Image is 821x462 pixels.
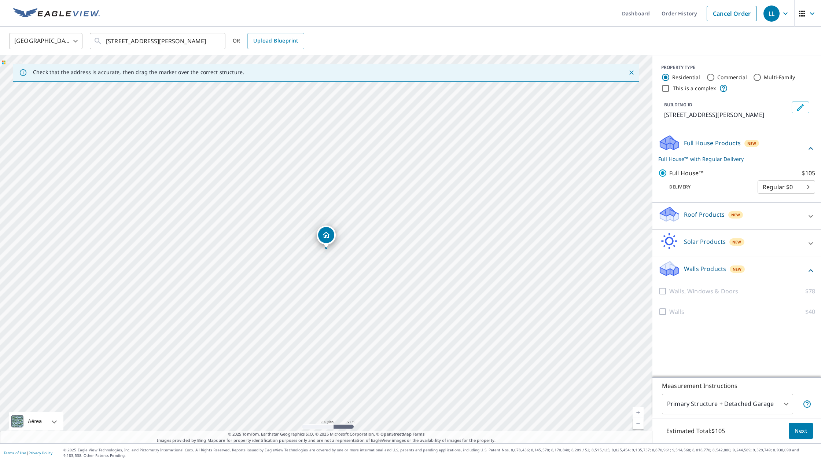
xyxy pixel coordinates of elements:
[789,423,813,439] button: Next
[658,260,815,281] div: Walls ProductsNew
[633,407,644,418] a: Nivel actual 17, ampliar
[763,5,780,22] div: LL
[228,431,425,437] span: © 2025 TomTom, Earthstar Geographics SIO, © 2025 Microsoft Corporation, ©
[673,85,716,92] label: This is a complex
[802,169,815,177] p: $105
[669,169,703,177] p: Full House™
[317,225,336,248] div: Dropped pin, building 1, Residential property, 348 Halsey St Plainfield, NJ 07063
[106,31,210,51] input: Search by address or latitude-longitude
[633,418,644,429] a: Nivel actual 17, alejar
[658,155,806,163] p: Full House™ with Regular Delivery
[803,400,811,408] span: Your report will include the primary structure and a detached garage if one exists.
[9,412,63,430] div: Aérea
[253,36,298,45] span: Upload Blueprint
[658,184,758,190] p: Delivery
[247,33,304,49] a: Upload Blueprint
[4,450,26,455] a: Terms of Use
[805,287,815,296] p: $78
[4,451,52,455] p: |
[658,287,815,296] div: Walls, Windows & Doors is not compatible with Full House™
[662,381,811,390] p: Measurement Instructions
[658,307,815,316] div: Walls is not compatible with Full House™
[707,6,757,21] a: Cancel Order
[9,31,82,51] div: [GEOGRAPHIC_DATA]
[380,431,411,437] a: OpenStreetMap
[658,134,815,163] div: Full House ProductsNewFull House™ with Regular Delivery
[792,102,809,113] button: Edit building 1
[233,33,304,49] div: OR
[669,307,684,316] p: Walls
[13,8,100,19] img: EV Logo
[747,140,756,146] span: New
[627,68,636,77] button: Close
[669,287,738,296] p: Walls, Windows & Doors
[672,74,700,81] label: Residential
[33,69,244,76] p: Check that the address is accurate, then drag the marker over the correct structure.
[26,412,44,430] div: Aérea
[717,74,747,81] label: Commercial
[664,110,789,119] p: [STREET_ADDRESS][PERSON_NAME]
[758,177,815,197] div: Regular $0
[63,447,817,458] p: © 2025 Eagle View Technologies, Inc. and Pictometry International Corp. All Rights Reserved. Repo...
[658,206,815,227] div: Roof ProductsNew
[664,102,692,108] p: BUILDING ID
[684,237,726,246] p: Solar Products
[684,264,726,273] p: Walls Products
[29,450,52,455] a: Privacy Policy
[805,307,815,316] p: $40
[658,233,815,254] div: Solar ProductsNew
[684,139,741,147] p: Full House Products
[732,239,741,245] span: New
[731,212,740,218] span: New
[661,64,812,71] div: PROPERTY TYPE
[795,426,807,436] span: Next
[660,423,731,439] p: Estimated Total: $105
[764,74,795,81] label: Multi-Family
[733,266,741,272] span: New
[662,394,793,414] div: Primary Structure + Detached Garage
[413,431,425,437] a: Terms
[684,210,725,219] p: Roof Products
